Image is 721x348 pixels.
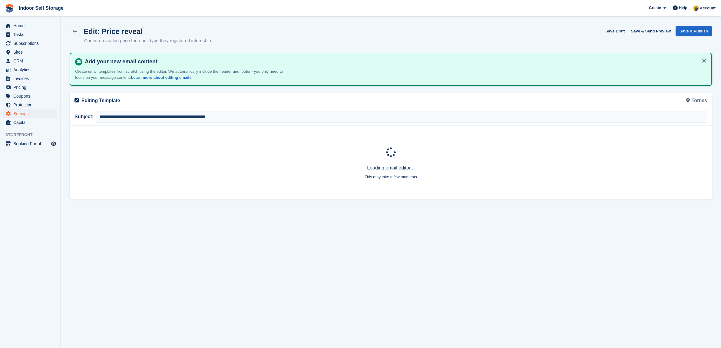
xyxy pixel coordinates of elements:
[3,48,57,56] a: menu
[676,26,712,36] button: Save & Publish
[5,132,60,138] span: Storefront
[75,69,287,80] p: Create email templates from scratch using the editor. We automatically include the header and foo...
[3,22,57,30] a: menu
[3,30,57,39] a: menu
[81,97,387,104] p: Editing Template
[13,30,50,39] span: Tasks
[131,75,191,80] a: Learn more about editing emails
[3,101,57,109] a: menu
[13,57,50,65] span: CRM
[74,113,96,120] span: Subject:
[3,92,57,100] a: menu
[3,139,57,148] a: menu
[13,48,50,56] span: Sites
[74,174,707,180] p: This may take a few moments
[693,5,699,11] img: Jo Moon
[13,139,50,148] span: Booking Portal
[13,83,50,92] span: Pricing
[391,93,711,108] div: Totnes
[3,118,57,127] a: menu
[629,26,673,36] button: Save & Send Preview
[3,57,57,65] a: menu
[13,109,50,118] span: Settings
[3,65,57,74] a: menu
[74,164,707,172] p: Loading email editor...
[3,39,57,48] a: menu
[603,26,627,36] button: Save Draft
[13,118,50,127] span: Capital
[3,109,57,118] a: menu
[13,39,50,48] span: Subscriptions
[84,37,212,44] p: Confirm revealed price for a unit type they registered interest in.
[13,22,50,30] span: Home
[16,3,66,13] a: Indoor Self Storage
[3,74,57,83] a: menu
[50,140,57,147] a: Preview store
[3,83,57,92] a: menu
[679,5,687,11] span: Help
[82,58,706,65] h4: Add your new email content
[700,5,716,11] span: Account
[5,4,14,13] img: stora-icon-8386f47178a22dfd0bd8f6a31ec36ba5ce8667c1dd55bd0f319d3a0aa187defe.svg
[84,27,143,35] h1: Edit: Price reveal
[649,5,661,11] span: Create
[13,92,50,100] span: Coupons
[13,101,50,109] span: Protection
[13,65,50,74] span: Analytics
[13,74,50,83] span: Invoices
